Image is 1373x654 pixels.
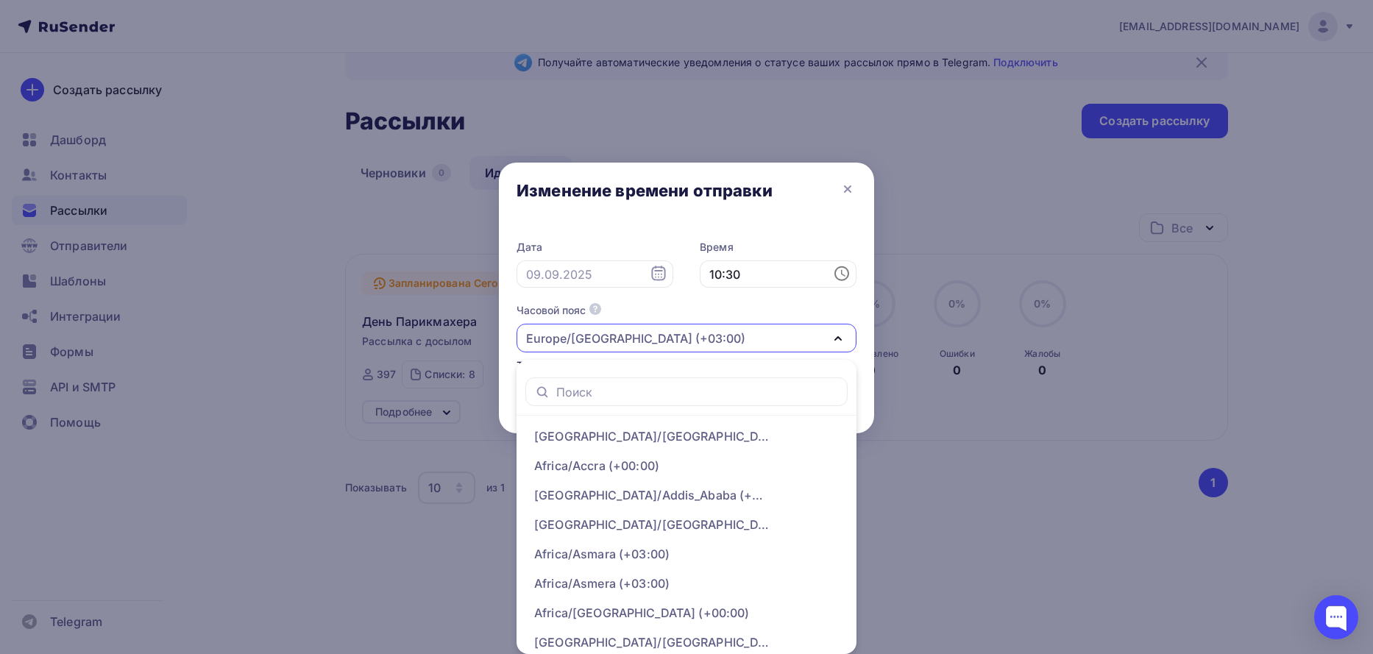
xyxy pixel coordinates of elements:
[517,260,673,288] input: 09.09.2025
[534,457,659,474] div: Africa/Accra (+00:00)
[534,545,670,563] div: Africa/Asmara (+03:00)
[526,330,745,347] div: Europe/[GEOGRAPHIC_DATA] (+03:00)
[517,303,856,352] button: Часовой пояс Europe/[GEOGRAPHIC_DATA] (+03:00)
[517,360,856,654] ul: Часовой пояс Europe/[GEOGRAPHIC_DATA] (+03:00)
[534,575,670,592] div: Africa/Asmera (+03:00)
[534,486,770,504] div: [GEOGRAPHIC_DATA]/Addis_Ababa (+03:00)
[517,358,856,373] div: Текущее время в часовом поясе: 10:24:30
[517,303,586,318] div: Часовой пояс
[534,427,770,445] div: [GEOGRAPHIC_DATA]/[GEOGRAPHIC_DATA] (+00:00)
[534,516,770,533] div: [GEOGRAPHIC_DATA]/[GEOGRAPHIC_DATA] (+01:00)
[534,633,770,651] div: [GEOGRAPHIC_DATA]/[GEOGRAPHIC_DATA] (+01:00)
[700,240,856,255] label: Время
[700,260,856,288] input: 10:24
[517,240,673,255] label: Дата
[534,604,750,622] div: Africa/[GEOGRAPHIC_DATA] (+00:00)
[517,180,773,201] div: Изменение времени отправки
[556,384,840,400] input: Поиск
